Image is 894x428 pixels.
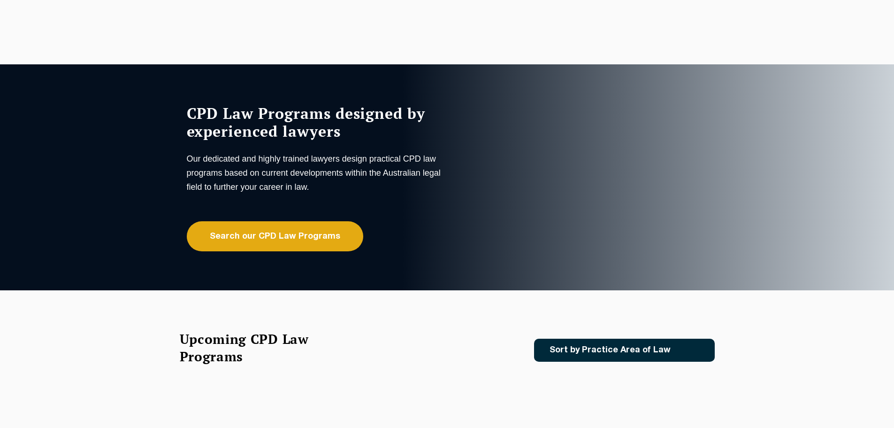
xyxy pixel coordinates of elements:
p: Our dedicated and highly trained lawyers design practical CPD law programs based on current devel... [187,152,445,194]
a: Sort by Practice Area of Law [534,339,715,362]
h2: Upcoming CPD Law Programs [180,330,332,365]
img: Icon [686,346,696,354]
h1: CPD Law Programs designed by experienced lawyers [187,104,445,140]
a: Search our CPD Law Programs [187,221,363,251]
